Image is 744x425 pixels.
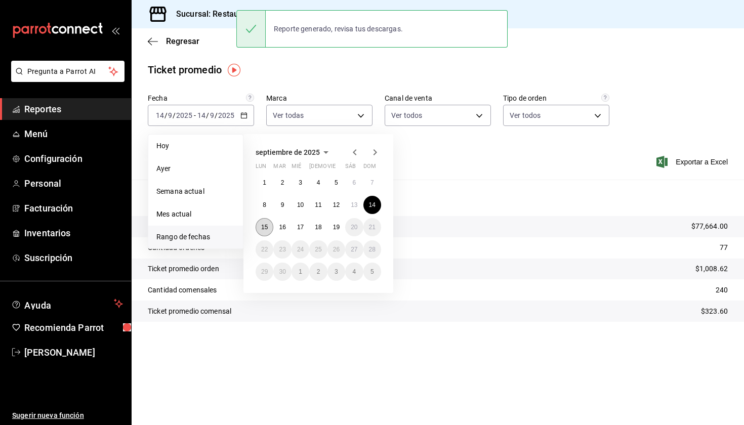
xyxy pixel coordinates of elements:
button: 1 de septiembre de 2025 [256,174,273,192]
p: Ticket promedio orden [148,264,219,274]
button: 2 de octubre de 2025 [309,263,327,281]
abbr: 10 de septiembre de 2025 [297,201,304,208]
p: 77 [720,242,728,253]
button: 10 de septiembre de 2025 [292,196,309,214]
button: 24 de septiembre de 2025 [292,240,309,259]
button: 30 de septiembre de 2025 [273,263,291,281]
abbr: 5 de octubre de 2025 [370,268,374,275]
button: 3 de septiembre de 2025 [292,174,309,192]
button: 18 de septiembre de 2025 [309,218,327,236]
button: 8 de septiembre de 2025 [256,196,273,214]
abbr: 28 de septiembre de 2025 [369,246,376,253]
button: Exportar a Excel [658,156,728,168]
abbr: 6 de septiembre de 2025 [352,179,356,186]
span: Ayuda [24,297,110,310]
abbr: domingo [363,163,376,174]
span: Sugerir nueva función [12,410,123,421]
p: Ticket promedio comensal [148,306,231,317]
span: [PERSON_NAME] [24,346,123,359]
abbr: martes [273,163,285,174]
button: 4 de septiembre de 2025 [309,174,327,192]
abbr: 11 de septiembre de 2025 [315,201,321,208]
button: 14 de septiembre de 2025 [363,196,381,214]
span: Mes actual [156,209,235,220]
button: 20 de septiembre de 2025 [345,218,363,236]
abbr: sábado [345,163,356,174]
span: Pregunta a Parrot AI [27,66,109,77]
button: 2 de septiembre de 2025 [273,174,291,192]
abbr: lunes [256,163,266,174]
button: 1 de octubre de 2025 [292,263,309,281]
button: 7 de septiembre de 2025 [363,174,381,192]
button: 13 de septiembre de 2025 [345,196,363,214]
button: 4 de octubre de 2025 [345,263,363,281]
abbr: 25 de septiembre de 2025 [315,246,321,253]
abbr: 4 de septiembre de 2025 [317,179,320,186]
abbr: 27 de septiembre de 2025 [351,246,357,253]
label: Tipo de orden [503,95,609,102]
span: Reportes [24,102,123,116]
button: 16 de septiembre de 2025 [273,218,291,236]
span: / [164,111,168,119]
abbr: 26 de septiembre de 2025 [333,246,340,253]
button: 28 de septiembre de 2025 [363,240,381,259]
a: Pregunta a Parrot AI [7,73,125,84]
button: 11 de septiembre de 2025 [309,196,327,214]
span: Ver todos [510,110,541,120]
p: $323.60 [701,306,728,317]
button: 26 de septiembre de 2025 [327,240,345,259]
svg: Todas las órdenes contabilizan 1 comensal a excepción de órdenes de mesa con comensales obligator... [601,94,609,102]
abbr: 16 de septiembre de 2025 [279,224,285,231]
span: Recomienda Parrot [24,321,123,334]
div: Reporte generado, revisa tus descargas. [266,18,411,40]
abbr: 23 de septiembre de 2025 [279,246,285,253]
button: 5 de septiembre de 2025 [327,174,345,192]
button: 22 de septiembre de 2025 [256,240,273,259]
span: Ver todos [391,110,422,120]
button: 15 de septiembre de 2025 [256,218,273,236]
button: 5 de octubre de 2025 [363,263,381,281]
button: 25 de septiembre de 2025 [309,240,327,259]
abbr: 1 de septiembre de 2025 [263,179,266,186]
button: 9 de septiembre de 2025 [273,196,291,214]
abbr: 22 de septiembre de 2025 [261,246,268,253]
button: 17 de septiembre de 2025 [292,218,309,236]
abbr: viernes [327,163,336,174]
input: -- [168,111,173,119]
button: 27 de septiembre de 2025 [345,240,363,259]
span: Personal [24,177,123,190]
abbr: 4 de octubre de 2025 [352,268,356,275]
button: Tooltip marker [228,64,240,76]
button: 23 de septiembre de 2025 [273,240,291,259]
span: Ver todas [273,110,304,120]
p: $1,008.62 [695,264,728,274]
abbr: jueves [309,163,369,174]
p: Cantidad comensales [148,285,217,295]
abbr: 1 de octubre de 2025 [299,268,302,275]
input: -- [155,111,164,119]
button: open_drawer_menu [111,26,119,34]
abbr: miércoles [292,163,301,174]
span: Regresar [166,36,199,46]
span: Inventarios [24,226,123,240]
button: 21 de septiembre de 2025 [363,218,381,236]
abbr: 9 de septiembre de 2025 [281,201,284,208]
input: -- [210,111,215,119]
label: Marca [266,95,373,102]
span: Menú [24,127,123,141]
span: septiembre de 2025 [256,148,320,156]
abbr: 15 de septiembre de 2025 [261,224,268,231]
p: 240 [716,285,728,295]
span: Facturación [24,201,123,215]
abbr: 13 de septiembre de 2025 [351,201,357,208]
abbr: 30 de septiembre de 2025 [279,268,285,275]
abbr: 19 de septiembre de 2025 [333,224,340,231]
abbr: 17 de septiembre de 2025 [297,224,304,231]
abbr: 20 de septiembre de 2025 [351,224,357,231]
label: Canal de venta [385,95,491,102]
span: - [194,111,196,119]
button: Regresar [148,36,199,46]
abbr: 8 de septiembre de 2025 [263,201,266,208]
span: / [173,111,176,119]
abbr: 14 de septiembre de 2025 [369,201,376,208]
